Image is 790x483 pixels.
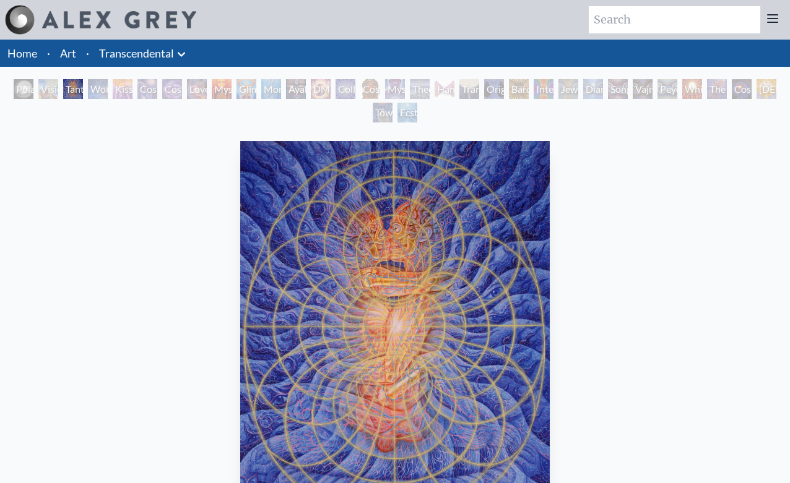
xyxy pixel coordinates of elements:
a: Transcendental [99,45,174,62]
div: Cosmic Creativity [137,79,157,99]
div: Theologue [410,79,430,99]
div: Interbeing [534,79,553,99]
div: DMT - The Spirit Molecule [311,79,331,99]
div: Mystic Eye [385,79,405,99]
div: Ecstasy [397,103,417,122]
a: Art [60,45,76,62]
div: Kiss of the [MEDICAL_DATA] [113,79,132,99]
div: Cosmic Artist [162,79,182,99]
div: Transfiguration [459,79,479,99]
div: Cosmic Consciousness [732,79,752,99]
div: Bardo Being [509,79,529,99]
div: Vajra Being [633,79,653,99]
div: Hands that See [435,79,454,99]
div: Ayahuasca Visitation [286,79,306,99]
div: The Great Turn [707,79,727,99]
a: Home [7,46,37,60]
div: Wonder [88,79,108,99]
li: · [42,40,55,67]
div: Collective Vision [336,79,355,99]
div: Polar Unity Spiral [14,79,33,99]
div: Jewel Being [558,79,578,99]
div: Cosmic [DEMOGRAPHIC_DATA] [360,79,380,99]
div: White Light [682,79,702,99]
div: [DEMOGRAPHIC_DATA] [757,79,776,99]
div: Song of Vajra Being [608,79,628,99]
div: Peyote Being [658,79,677,99]
div: Diamond Being [583,79,603,99]
li: · [81,40,94,67]
div: Love is a Cosmic Force [187,79,207,99]
div: Visionary Origin of Language [38,79,58,99]
div: Monochord [261,79,281,99]
div: Glimpsing the Empyrean [237,79,256,99]
div: Mysteriosa 2 [212,79,232,99]
div: Tantra [63,79,83,99]
input: Search [589,6,760,33]
div: Original Face [484,79,504,99]
div: Toward the One [373,103,393,122]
